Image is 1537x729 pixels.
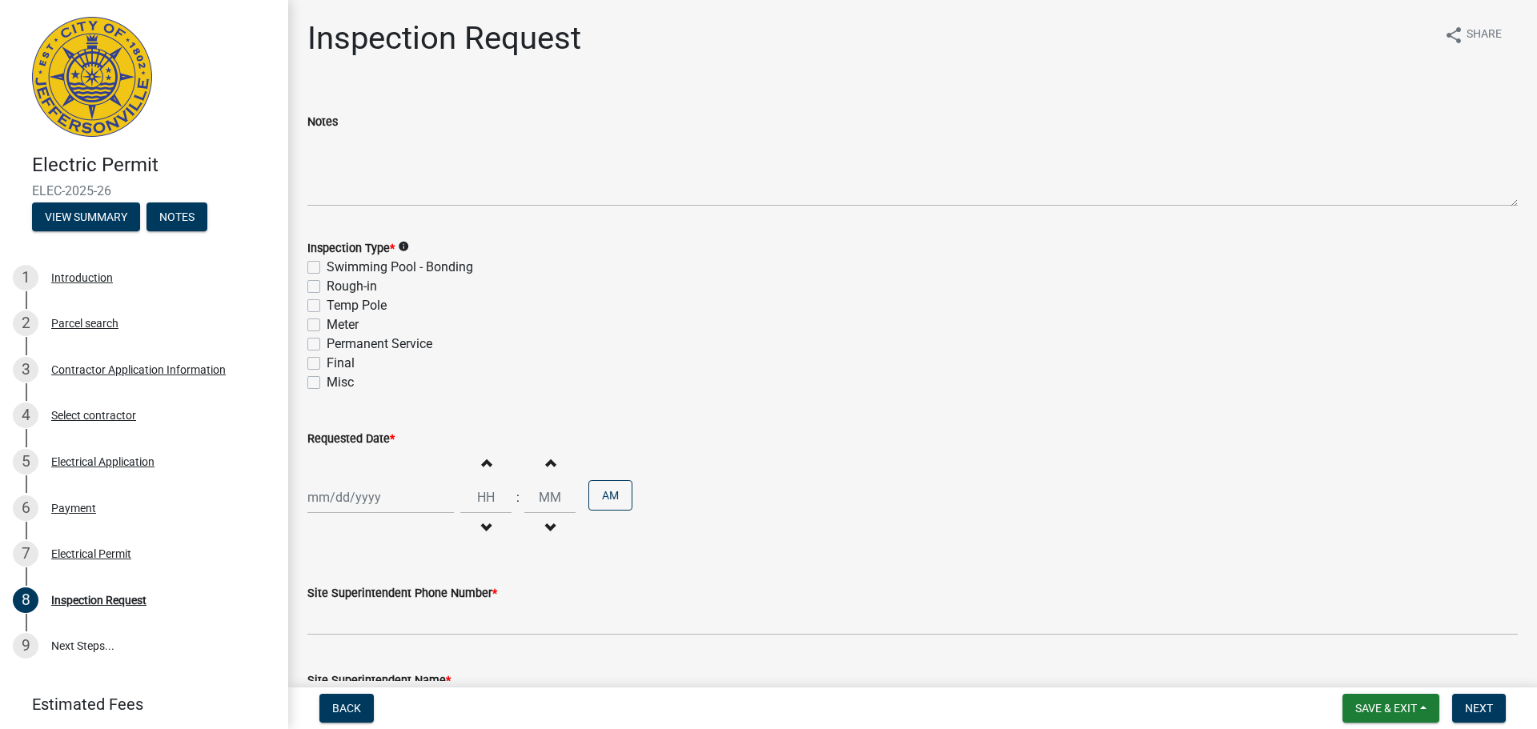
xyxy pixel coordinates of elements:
[13,495,38,521] div: 6
[146,202,207,231] button: Notes
[327,315,359,334] label: Meter
[588,480,632,511] button: AM
[327,373,354,392] label: Misc
[327,277,377,296] label: Rough-in
[307,243,395,254] label: Inspection Type
[327,354,355,373] label: Final
[32,202,140,231] button: View Summary
[51,548,131,559] div: Electrical Permit
[51,595,146,606] div: Inspection Request
[32,211,140,224] wm-modal-confirm: Summary
[1342,694,1439,723] button: Save & Exit
[13,449,38,475] div: 5
[307,588,497,599] label: Site Superintendent Phone Number
[1465,702,1493,715] span: Next
[51,318,118,329] div: Parcel search
[13,633,38,659] div: 9
[327,258,473,277] label: Swimming Pool - Bonding
[32,183,256,198] span: ELEC-2025-26
[319,694,374,723] button: Back
[332,702,361,715] span: Back
[13,357,38,383] div: 3
[1467,26,1502,45] span: Share
[1444,26,1463,45] i: share
[307,19,581,58] h1: Inspection Request
[307,434,395,445] label: Requested Date
[13,310,38,336] div: 2
[51,272,113,283] div: Introduction
[327,296,387,315] label: Temp Pole
[13,265,38,290] div: 1
[51,456,155,467] div: Electrical Application
[32,17,152,137] img: City of Jeffersonville, Indiana
[13,688,263,720] a: Estimated Fees
[13,541,38,567] div: 7
[1452,694,1506,723] button: Next
[307,481,454,514] input: mm/dd/yyyy
[51,364,226,375] div: Contractor Application Information
[512,488,524,507] div: :
[398,241,409,252] i: info
[307,117,338,128] label: Notes
[32,154,275,177] h4: Electric Permit
[13,403,38,428] div: 4
[307,675,451,687] label: Site Superintendent Name
[1355,702,1417,715] span: Save & Exit
[146,211,207,224] wm-modal-confirm: Notes
[51,503,96,514] div: Payment
[51,410,136,421] div: Select contractor
[1431,19,1515,50] button: shareShare
[327,334,432,354] label: Permanent Service
[13,587,38,613] div: 8
[524,481,576,514] input: Minutes
[460,481,512,514] input: Hours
